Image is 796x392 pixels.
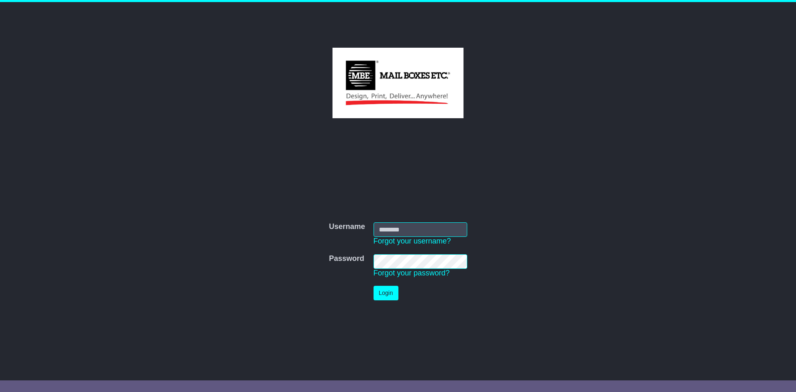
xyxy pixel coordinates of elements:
[329,222,365,231] label: Username
[329,254,364,263] label: Password
[374,269,450,277] a: Forgot your password?
[332,48,463,118] img: MBE Macquarie Park
[374,237,451,245] a: Forgot your username?
[374,286,398,300] button: Login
